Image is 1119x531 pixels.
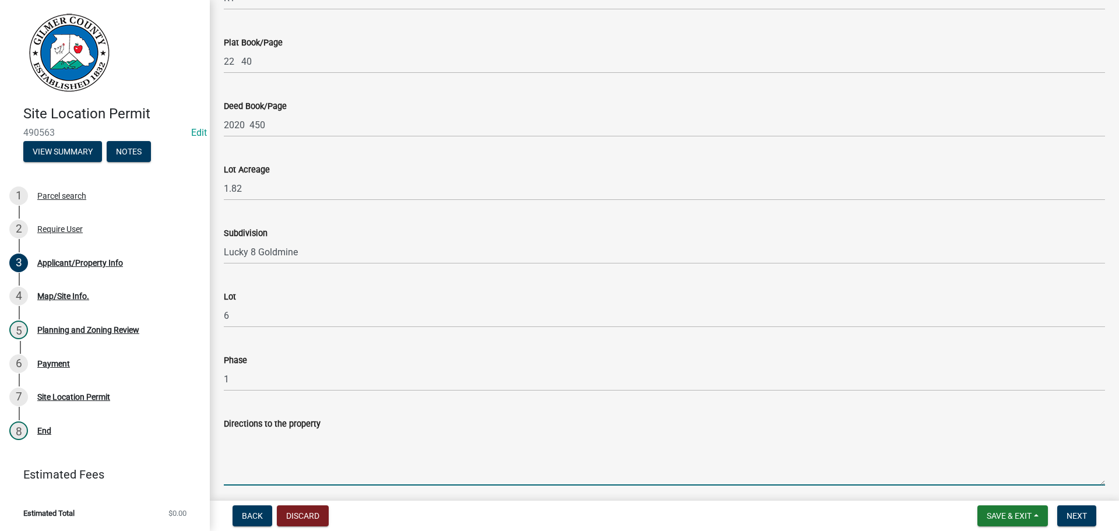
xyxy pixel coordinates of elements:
[9,354,28,373] div: 6
[23,127,186,138] span: 490563
[23,509,75,517] span: Estimated Total
[224,39,283,47] label: Plat Book/Page
[37,360,70,368] div: Payment
[9,187,28,205] div: 1
[9,321,28,339] div: 5
[107,147,151,157] wm-modal-confirm: Notes
[224,357,247,365] label: Phase
[37,292,89,300] div: Map/Site Info.
[23,147,102,157] wm-modal-confirm: Summary
[168,509,186,517] span: $0.00
[191,127,207,138] wm-modal-confirm: Edit Application Number
[37,192,86,200] div: Parcel search
[233,505,272,526] button: Back
[23,106,200,122] h4: Site Location Permit
[9,287,28,305] div: 4
[224,420,321,428] label: Directions to the property
[987,511,1032,521] span: Save & Exit
[9,220,28,238] div: 2
[224,230,268,238] label: Subdivision
[23,12,111,93] img: Gilmer County, Georgia
[277,505,329,526] button: Discard
[224,495,1105,512] h4: Building Contractor
[242,511,263,521] span: Back
[23,141,102,162] button: View Summary
[37,225,83,233] div: Require User
[37,326,139,334] div: Planning and Zoning Review
[9,388,28,406] div: 7
[977,505,1048,526] button: Save & Exit
[9,463,191,486] a: Estimated Fees
[37,393,110,401] div: Site Location Permit
[37,259,123,267] div: Applicant/Property Info
[107,141,151,162] button: Notes
[1067,511,1087,521] span: Next
[9,421,28,440] div: 8
[37,427,51,435] div: End
[1057,505,1096,526] button: Next
[224,293,236,301] label: Lot
[224,103,287,111] label: Deed Book/Page
[9,254,28,272] div: 3
[224,166,270,174] label: Lot Acreage
[191,127,207,138] a: Edit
